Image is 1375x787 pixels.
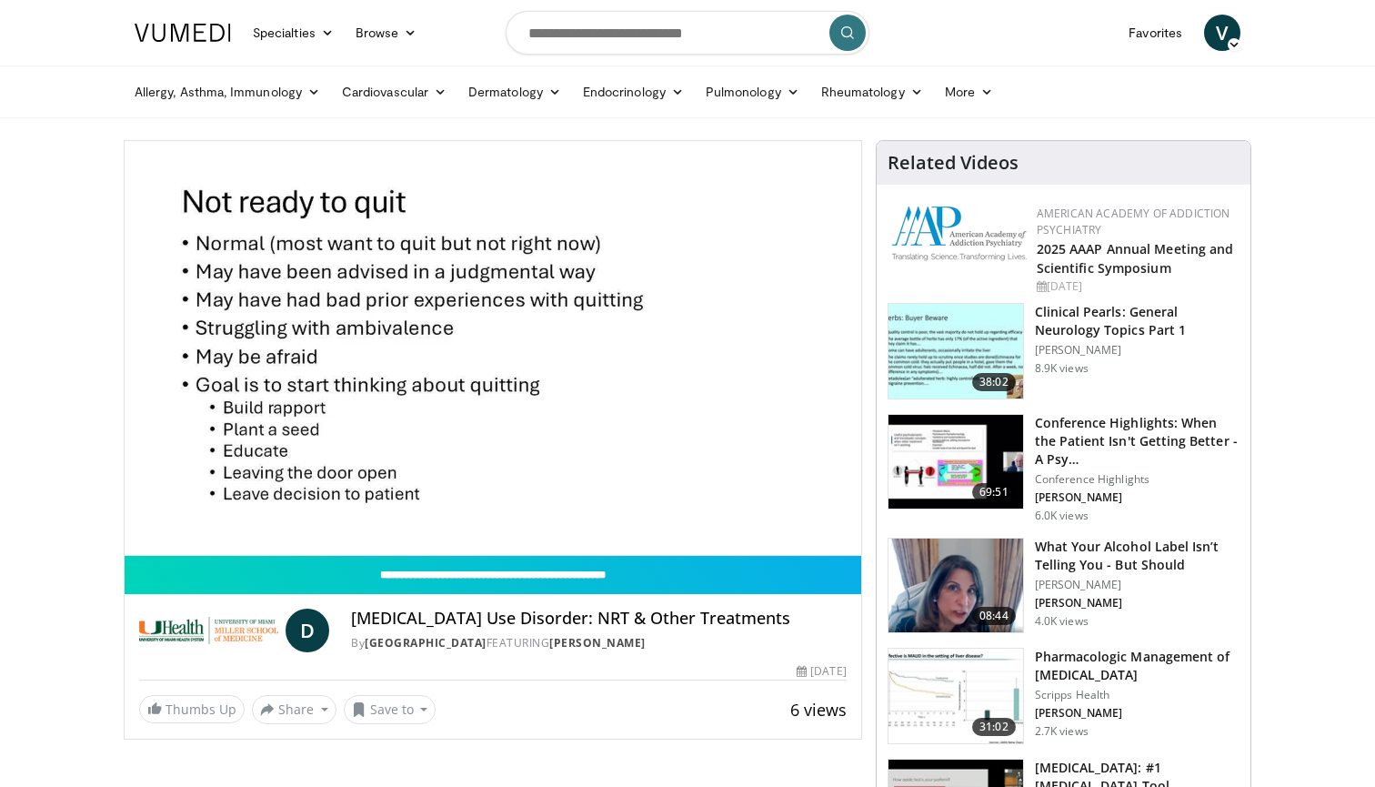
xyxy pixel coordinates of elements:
[972,607,1016,625] span: 08:44
[549,635,646,651] a: [PERSON_NAME]
[888,414,1240,523] a: 69:51 Conference Highlights: When the Patient Isn't Getting Better - A Psy… Conference Highlights...
[1035,303,1240,339] h3: Clinical Pearls: General Neurology Topics Part 1
[888,303,1240,399] a: 38:02 Clinical Pearls: General Neurology Topics Part 1 [PERSON_NAME] 8.9K views
[1035,472,1240,487] p: Conference Highlights
[934,74,1004,110] a: More
[888,649,1023,743] img: b20a009e-c028-45a8-b15f-eefb193e12bc.150x105_q85_crop-smart_upscale.jpg
[888,538,1240,634] a: 08:44 What Your Alcohol Label Isn’t Telling You - But Should [PERSON_NAME] [PERSON_NAME] 4.0K views
[344,695,437,724] button: Save to
[972,718,1016,736] span: 31:02
[572,74,695,110] a: Endocrinology
[810,74,934,110] a: Rheumatology
[790,699,847,721] span: 6 views
[972,373,1016,391] span: 38:02
[1037,206,1230,237] a: American Academy of Addiction Psychiatry
[797,663,846,680] div: [DATE]
[351,635,846,651] div: By FEATURING
[1037,278,1236,295] div: [DATE]
[331,74,457,110] a: Cardiovascular
[1037,240,1234,277] a: 2025 AAAP Annual Meeting and Scientific Symposium
[506,11,869,55] input: Search topics, interventions
[1035,706,1240,721] p: [PERSON_NAME]
[1035,688,1240,702] p: Scripps Health
[888,648,1240,744] a: 31:02 Pharmacologic Management of [MEDICAL_DATA] Scripps Health [PERSON_NAME] 2.7K views
[1035,509,1089,523] p: 6.0K views
[1035,578,1240,592] p: [PERSON_NAME]
[1204,15,1240,51] a: V
[351,609,846,629] h4: [MEDICAL_DATA] Use Disorder: NRT & Other Treatments
[1035,361,1089,376] p: 8.9K views
[345,15,428,51] a: Browse
[457,74,572,110] a: Dermatology
[286,609,329,652] a: D
[972,483,1016,501] span: 69:51
[124,74,331,110] a: Allergy, Asthma, Immunology
[242,15,345,51] a: Specialties
[135,24,231,42] img: VuMedi Logo
[888,539,1023,633] img: 3c46fb29-c319-40f0-ac3f-21a5db39118c.png.150x105_q85_crop-smart_upscale.png
[125,141,861,556] video-js: Video Player
[888,152,1019,174] h4: Related Videos
[252,695,336,724] button: Share
[139,609,278,652] img: University of Miami
[365,635,487,651] a: [GEOGRAPHIC_DATA]
[1118,15,1193,51] a: Favorites
[1035,596,1240,610] p: [PERSON_NAME]
[1035,648,1240,684] h3: Pharmacologic Management of [MEDICAL_DATA]
[695,74,810,110] a: Pulmonology
[888,304,1023,399] img: 91ec4e47-6cc3-4d45-a77d-be3eb23d61cb.150x105_q85_crop-smart_upscale.jpg
[139,695,245,723] a: Thumbs Up
[1035,414,1240,469] h3: Conference Highlights: When the Patient Isn't Getting Better - A Psy…
[888,415,1023,510] img: 4362ec9e-0993-4580-bfd4-8e18d57e1d49.150x105_q85_crop-smart_upscale.jpg
[1035,490,1240,505] p: [PERSON_NAME]
[1035,724,1089,739] p: 2.7K views
[1035,614,1089,629] p: 4.0K views
[1035,343,1240,358] p: [PERSON_NAME]
[1035,538,1240,574] h3: What Your Alcohol Label Isn’t Telling You - But Should
[891,206,1028,261] img: f7c290de-70ae-47e0-9ae1-04035161c232.png.150x105_q85_autocrop_double_scale_upscale_version-0.2.png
